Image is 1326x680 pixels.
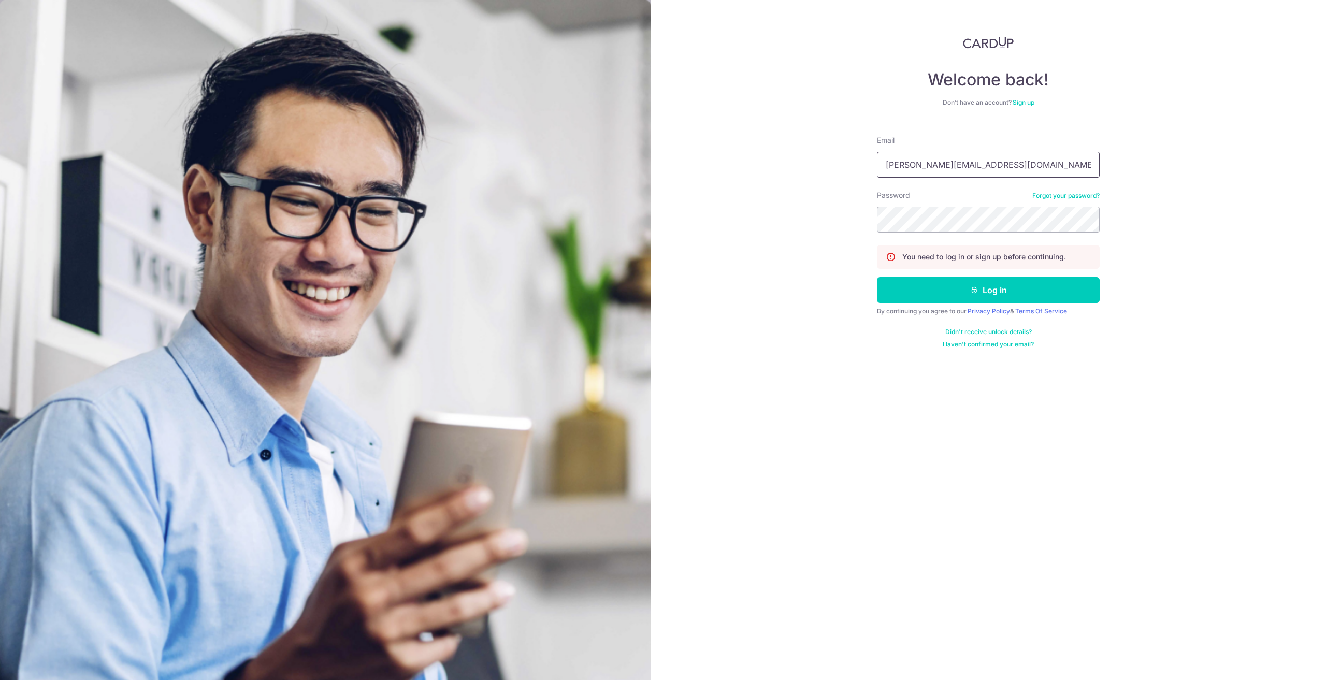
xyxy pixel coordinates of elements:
[902,252,1066,262] p: You need to log in or sign up before continuing.
[1013,98,1034,106] a: Sign up
[877,98,1100,107] div: Don’t have an account?
[877,190,910,200] label: Password
[877,307,1100,315] div: By continuing you agree to our &
[877,69,1100,90] h4: Welcome back!
[1015,307,1067,315] a: Terms Of Service
[968,307,1010,315] a: Privacy Policy
[877,152,1100,178] input: Enter your Email
[945,328,1032,336] a: Didn't receive unlock details?
[963,36,1014,49] img: CardUp Logo
[943,340,1034,349] a: Haven't confirmed your email?
[877,135,895,146] label: Email
[1032,192,1100,200] a: Forgot your password?
[877,277,1100,303] button: Log in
